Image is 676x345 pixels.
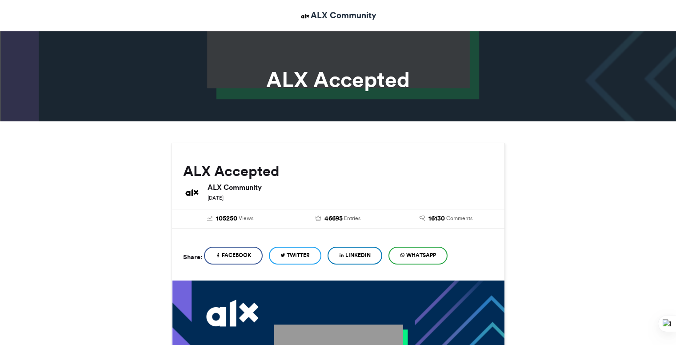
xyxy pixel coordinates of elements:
small: [DATE] [208,195,224,201]
img: ALX Community [183,184,201,201]
span: 105250 [216,214,237,224]
h6: ALX Community [208,184,493,191]
img: ALX Community [300,11,311,22]
a: ALX Community [300,9,376,22]
a: Facebook [204,247,263,265]
a: 105250 Views [183,214,278,224]
span: WhatsApp [406,251,436,259]
span: Comments [446,214,472,222]
a: 16130 Comments [399,214,493,224]
h1: ALX Accepted [92,69,585,90]
h2: ALX Accepted [183,163,493,179]
span: 16130 [428,214,445,224]
a: 46695 Entries [291,214,385,224]
a: LinkedIn [328,247,382,265]
a: WhatsApp [388,247,448,265]
span: LinkedIn [345,251,371,259]
a: Twitter [269,247,321,265]
span: Views [239,214,253,222]
span: Twitter [287,251,310,259]
h5: Share: [183,251,202,263]
span: Entries [344,214,360,222]
span: Facebook [222,251,251,259]
span: 46695 [324,214,343,224]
